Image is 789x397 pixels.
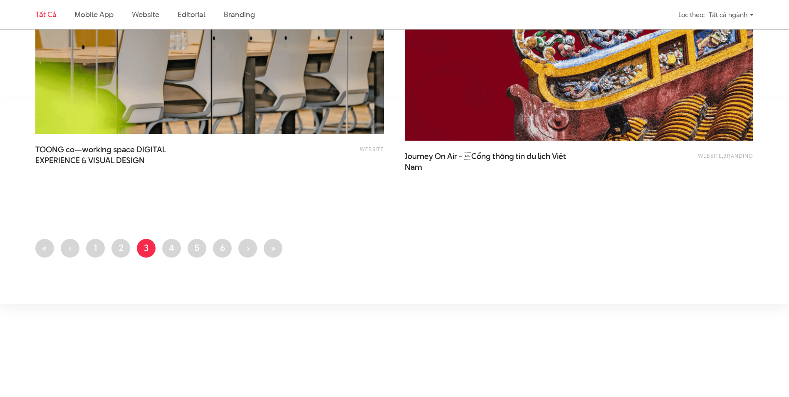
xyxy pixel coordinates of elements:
[188,239,206,258] a: 5
[162,239,181,258] a: 4
[42,241,47,254] span: «
[35,155,145,166] span: EXPERIENCE & VISUAL DESIGN
[270,241,276,254] span: »
[224,9,255,20] a: Branding
[405,151,571,172] span: Journey On Air - Cổng thông tin du lịch Việt
[678,7,705,22] div: Lọc theo:
[35,144,202,165] span: TOONG co—working space DIGITAL
[709,7,754,22] div: Tất cả ngành
[213,239,232,258] a: 6
[35,9,56,20] a: Tất cả
[35,144,202,165] a: TOONG co—working space DIGITALEXPERIENCE & VISUAL DESIGN
[111,239,130,258] a: 2
[132,9,159,20] a: Website
[723,152,753,159] a: Branding
[614,151,753,168] div: ,
[86,239,105,258] a: 1
[698,152,722,159] a: Website
[69,241,72,254] span: ‹
[405,162,422,173] span: Nam
[74,9,113,20] a: Mobile app
[405,151,571,172] a: Journey On Air - Cổng thông tin du lịch ViệtNam
[178,9,205,20] a: Editorial
[246,241,250,254] span: ›
[360,145,384,153] a: Website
